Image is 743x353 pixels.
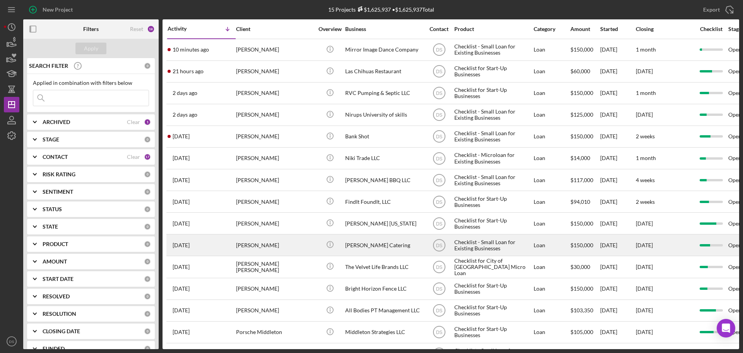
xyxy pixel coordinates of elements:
[454,235,532,255] div: Checklist - Small Loan for Existing Businesses
[127,154,140,160] div: Clear
[236,40,313,60] div: [PERSON_NAME]
[600,300,635,321] div: [DATE]
[636,263,653,270] time: [DATE]
[173,90,197,96] time: 2025-10-08 02:11
[236,170,313,190] div: [PERSON_NAME]
[636,220,653,227] time: [DATE]
[144,171,151,178] div: 0
[534,40,570,60] div: Loan
[570,177,593,183] span: $117,000
[570,300,599,321] div: $103,350
[236,148,313,169] div: [PERSON_NAME]
[144,328,151,335] div: 0
[600,279,635,299] div: [DATE]
[600,26,635,32] div: Started
[43,328,80,334] b: CLOSING DATE
[144,188,151,195] div: 0
[43,136,59,143] b: STAGE
[43,293,70,300] b: RESOLVED
[173,264,190,270] time: 2025-07-26 01:15
[173,220,190,227] time: 2025-09-10 22:50
[144,276,151,282] div: 0
[454,279,532,299] div: Checklist for Start-Up Businesses
[534,170,570,190] div: Loan
[570,46,593,53] span: $150,000
[454,170,532,190] div: Checklist - Small Loan for Existing Businesses
[454,83,532,103] div: Checklist for Start-Up Businesses
[144,119,151,126] div: 1
[236,257,313,277] div: [PERSON_NAME] [PERSON_NAME]
[570,242,593,248] span: $150,000
[144,223,151,230] div: 0
[636,307,653,313] time: [DATE]
[144,153,151,160] div: 17
[173,112,197,118] time: 2025-10-08 01:43
[436,243,442,248] text: DS
[600,322,635,343] div: [DATE]
[570,133,593,139] span: $150,000
[534,126,570,147] div: Loan
[636,155,656,161] time: 1 month
[173,286,190,292] time: 2025-06-30 05:14
[636,111,653,118] time: [DATE]
[345,40,423,60] div: Mirror Image Dance Company
[717,319,735,338] div: Open Intercom Messenger
[454,61,532,82] div: Checklist for Start-Up Businesses
[636,90,656,96] time: 1 month
[43,224,58,230] b: STATE
[570,263,590,270] span: $30,000
[83,26,99,32] b: Filters
[454,26,532,32] div: Product
[144,258,151,265] div: 0
[454,148,532,169] div: Checklist - Microloan for Existing Businesses
[130,26,143,32] div: Reset
[636,329,653,335] time: [DATE]
[33,80,149,86] div: Applied in combination with filters below
[436,91,442,96] text: DS
[345,257,423,277] div: The Velvet Life Brands LLC
[75,43,106,54] button: Apply
[144,206,151,213] div: 0
[345,279,423,299] div: Bright Horizon Fence LLC
[436,286,442,292] text: DS
[345,213,423,234] div: [PERSON_NAME] [US_STATE]
[436,265,442,270] text: DS
[236,279,313,299] div: [PERSON_NAME]
[600,235,635,255] div: [DATE]
[436,330,442,335] text: DS
[454,213,532,234] div: Checklist for Start-Up Businesses
[436,47,442,53] text: DS
[636,242,653,248] time: [DATE]
[600,61,635,82] div: [DATE]
[570,26,599,32] div: Amount
[345,322,423,343] div: Middleton Strategies LLC
[236,83,313,103] div: [PERSON_NAME]
[534,83,570,103] div: Loan
[636,198,655,205] time: 2 weeks
[454,191,532,212] div: Checklist for Start-Up Businesses
[236,213,313,234] div: [PERSON_NAME]
[534,257,570,277] div: Loan
[345,83,423,103] div: RVC Pumping & Septic LLC
[534,213,570,234] div: Loan
[436,308,442,313] text: DS
[600,126,635,147] div: [DATE]
[534,26,570,32] div: Category
[534,61,570,82] div: Loan
[173,242,190,248] time: 2025-07-28 17:39
[600,191,635,212] div: [DATE]
[173,46,209,53] time: 2025-10-09 18:57
[144,310,151,317] div: 0
[534,148,570,169] div: Loan
[23,2,80,17] button: New Project
[236,26,313,32] div: Client
[9,339,14,344] text: DS
[144,241,151,248] div: 0
[534,191,570,212] div: Loan
[43,119,70,125] b: ARCHIVED
[345,126,423,147] div: Bank Shot
[43,311,76,317] b: RESOLUTION
[636,177,655,183] time: 4 weeks
[315,26,344,32] div: Overview
[436,156,442,161] text: DS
